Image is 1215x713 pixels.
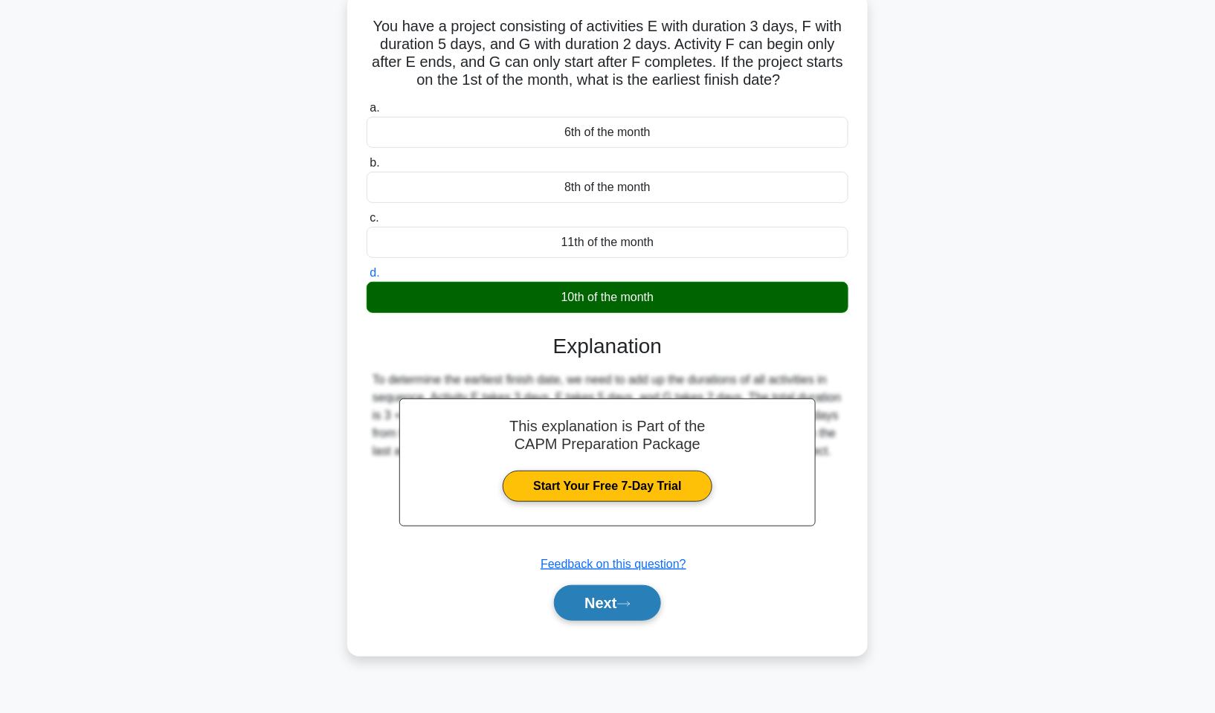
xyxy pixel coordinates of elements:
[367,282,848,313] div: 10th of the month
[367,172,848,203] div: 8th of the month
[376,334,839,359] h3: Explanation
[370,211,378,224] span: c.
[554,585,660,621] button: Next
[503,471,712,502] a: Start Your Free 7-Day Trial
[541,558,686,570] a: Feedback on this question?
[373,371,842,460] div: To determine the earliest finish date, we need to add up the durations of all activities in seque...
[365,17,850,90] h5: You have a project consisting of activities E with duration 3 days, F with duration 5 days, and G...
[367,227,848,258] div: 11th of the month
[370,101,379,114] span: a.
[370,156,379,169] span: b.
[367,117,848,148] div: 6th of the month
[370,266,379,279] span: d.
